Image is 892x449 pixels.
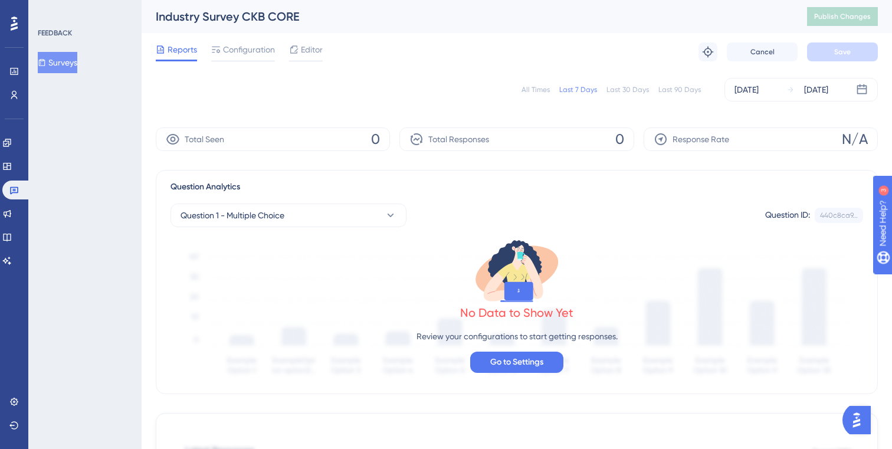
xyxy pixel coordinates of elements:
span: Cancel [750,47,775,57]
span: Save [834,47,851,57]
button: Cancel [727,42,798,61]
p: Review your configurations to start getting responses. [417,329,618,343]
div: Industry Survey CKB CORE [156,8,778,25]
span: Response Rate [673,132,729,146]
span: N/A [842,130,868,149]
div: [DATE] [804,83,828,97]
div: FEEDBACK [38,28,72,38]
span: Question 1 - Multiple Choice [181,208,284,222]
span: 0 [371,130,380,149]
div: No Data to Show Yet [460,304,573,321]
div: Last 7 Days [559,85,597,94]
div: 440c8ca9... [820,211,858,220]
iframe: UserGuiding AI Assistant Launcher [842,402,878,438]
div: Question ID: [765,208,810,223]
div: [DATE] [734,83,759,97]
span: Question Analytics [170,180,240,194]
span: Publish Changes [814,12,871,21]
div: Last 90 Days [658,85,701,94]
div: 3 [82,6,86,15]
button: Publish Changes [807,7,878,26]
div: Last 30 Days [606,85,649,94]
div: All Times [522,85,550,94]
button: Surveys [38,52,77,73]
span: 0 [615,130,624,149]
span: Need Help? [28,3,74,17]
span: Total Responses [428,132,489,146]
span: Configuration [223,42,275,57]
button: Save [807,42,878,61]
span: Go to Settings [490,355,543,369]
button: Question 1 - Multiple Choice [170,204,406,227]
span: Reports [168,42,197,57]
span: Editor [301,42,323,57]
button: Go to Settings [470,352,563,373]
span: Total Seen [185,132,224,146]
